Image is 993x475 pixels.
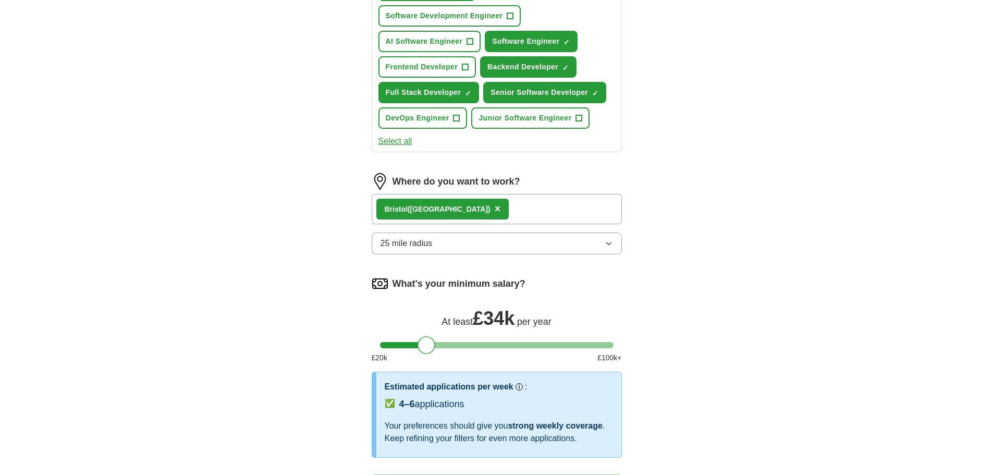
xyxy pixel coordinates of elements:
strong: Bristo [385,205,406,213]
button: 25 mile radius [372,233,622,254]
span: per year [517,316,551,327]
span: 25 mile radius [381,237,433,250]
span: At least [442,316,473,327]
button: Software Development Engineer [378,5,521,27]
span: DevOps Engineer [386,113,449,124]
button: × [495,201,501,217]
span: ✓ [562,64,569,72]
img: location.png [372,173,388,190]
span: AI Software Engineer [386,36,463,47]
button: Backend Developer✓ [480,56,577,78]
span: Junior Software Engineer [479,113,571,124]
button: Junior Software Engineer [471,107,590,129]
span: ✓ [465,89,471,98]
span: £ 34k [473,308,514,329]
button: Select all [378,135,412,148]
img: salary.png [372,275,388,292]
span: Software Engineer [492,36,559,47]
button: AI Software Engineer [378,31,481,52]
span: Software Development Engineer [386,10,503,21]
div: Your preferences should give you . Keep refining your filters for even more applications. [385,420,613,445]
h3: : [525,381,527,393]
label: What's your minimum salary? [393,277,525,291]
span: Backend Developer [487,62,558,72]
div: applications [399,397,464,411]
span: ✓ [592,89,598,98]
span: Senior Software Developer [491,87,588,98]
span: ✅ [385,397,395,410]
span: ([GEOGRAPHIC_DATA]) [408,205,491,213]
button: Frontend Developer [378,56,476,78]
button: Full Stack Developer✓ [378,82,480,103]
label: Where do you want to work? [393,175,520,189]
span: 4–6 [399,399,415,409]
span: Full Stack Developer [386,87,461,98]
h3: Estimated applications per week [385,381,513,393]
button: Software Engineer✓ [485,31,578,52]
button: Senior Software Developer✓ [483,82,606,103]
span: strong weekly coverage [508,421,602,430]
span: × [495,203,501,214]
span: ✓ [563,38,570,46]
div: l [385,204,491,215]
span: Frontend Developer [386,62,458,72]
button: DevOps Engineer [378,107,468,129]
span: £ 20 k [372,352,387,363]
